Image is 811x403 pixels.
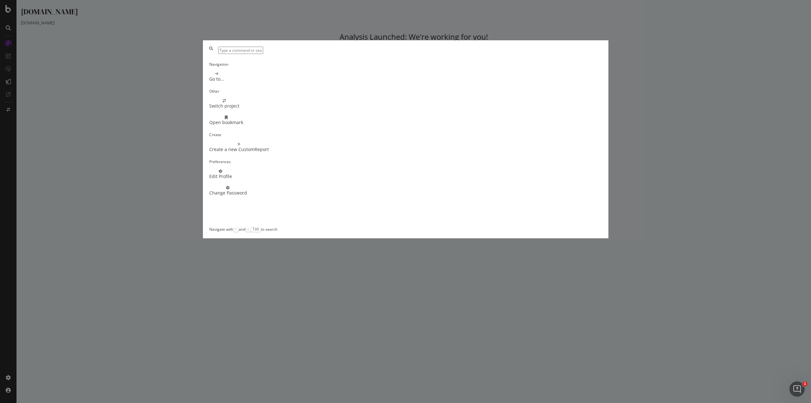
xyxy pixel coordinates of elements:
[802,381,808,386] span: 1
[209,173,232,180] div: Edit Profile
[203,40,608,238] div: modal
[233,227,239,232] kbd: ↑
[209,89,602,94] div: Other
[209,190,247,196] div: Change Password
[209,103,239,109] div: Switch project
[251,227,261,232] kbd: Tab
[209,76,224,82] div: Go to...
[251,227,277,232] div: to search
[209,146,269,153] div: Create a new CustomReport
[209,132,602,137] div: Create
[218,47,263,54] input: Type a command or search…
[789,381,805,397] iframe: Intercom live chat
[4,20,790,26] div: [DOMAIN_NAME]
[209,159,602,164] div: Preferences
[209,227,251,232] div: Navigate with and
[324,44,470,50] small: Your analysis is being prepared and will be launched in a few seconds
[209,62,602,67] div: Navigation
[4,32,790,50] h2: Analysis Launched: We're working for you!
[4,6,790,20] div: [DOMAIN_NAME]
[245,227,251,232] kbd: ↓
[209,119,243,126] div: Open bookmark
